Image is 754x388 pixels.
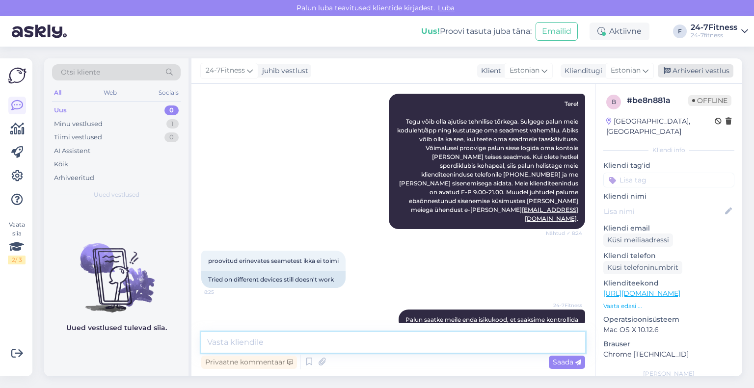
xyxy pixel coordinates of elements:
[44,226,188,314] img: No chats
[164,105,179,115] div: 0
[54,132,102,142] div: Tiimi vestlused
[545,230,582,237] span: Nähtud ✓ 8:24
[603,251,734,261] p: Kliendi telefon
[603,223,734,233] p: Kliendi email
[606,116,715,137] div: [GEOGRAPHIC_DATA], [GEOGRAPHIC_DATA]
[603,146,734,155] div: Kliendi info
[54,105,67,115] div: Uus
[61,67,100,78] span: Otsi kliente
[421,26,532,37] div: Proovi tasuta juba täna:
[8,256,26,264] div: 2 / 3
[405,316,578,323] span: Palun saatke meile enda isikukood, et saaksime kontrollida
[603,369,734,378] div: [PERSON_NAME]
[691,24,748,39] a: 24-7Fitness24-7fitness
[258,66,308,76] div: juhib vestlust
[603,173,734,187] input: Lisa tag
[627,95,688,106] div: # be8n881a
[208,257,339,264] span: proovitud erinevates seametest ikka ei toimi
[54,119,103,129] div: Minu vestlused
[603,302,734,310] p: Vaata edasi ...
[66,323,167,333] p: Uued vestlused tulevad siia.
[54,173,94,183] div: Arhiveeritud
[510,65,539,76] span: Estonian
[421,26,440,36] b: Uus!
[545,302,582,309] span: 24-7Fitness
[201,271,346,288] div: Tried on different devices still doesn't work
[603,191,734,202] p: Kliendi nimi
[536,22,578,41] button: Emailid
[658,64,733,78] div: Arhiveeri vestlus
[102,86,119,99] div: Web
[52,86,63,99] div: All
[561,66,602,76] div: Klienditugi
[553,358,581,366] span: Saada
[166,119,179,129] div: 1
[54,146,90,156] div: AI Assistent
[8,66,27,85] img: Askly Logo
[691,24,737,31] div: 24-7Fitness
[611,65,641,76] span: Estonian
[688,95,731,106] span: Offline
[435,3,458,12] span: Luba
[522,206,578,222] a: [EMAIL_ADDRESS][DOMAIN_NAME]
[603,325,734,335] p: Mac OS X 10.12.6
[603,339,734,349] p: Brauser
[204,288,241,296] span: 8:25
[206,65,245,76] span: 24-7Fitness
[157,86,181,99] div: Socials
[691,31,737,39] div: 24-7fitness
[673,25,687,38] div: F
[603,233,673,247] div: Küsi meiliaadressi
[603,314,734,325] p: Operatsioonisüsteem
[8,220,26,264] div: Vaata siia
[164,132,179,142] div: 0
[603,349,734,360] p: Chrome [TECHNICAL_ID]
[612,98,616,105] span: b
[590,23,649,40] div: Aktiivne
[477,66,501,76] div: Klient
[603,261,682,274] div: Küsi telefoninumbrit
[54,159,68,169] div: Kõik
[94,190,139,199] span: Uued vestlused
[603,278,734,288] p: Klienditeekond
[201,356,297,369] div: Privaatne kommentaar
[603,289,680,298] a: [URL][DOMAIN_NAME]
[603,160,734,171] p: Kliendi tag'id
[604,206,723,217] input: Lisa nimi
